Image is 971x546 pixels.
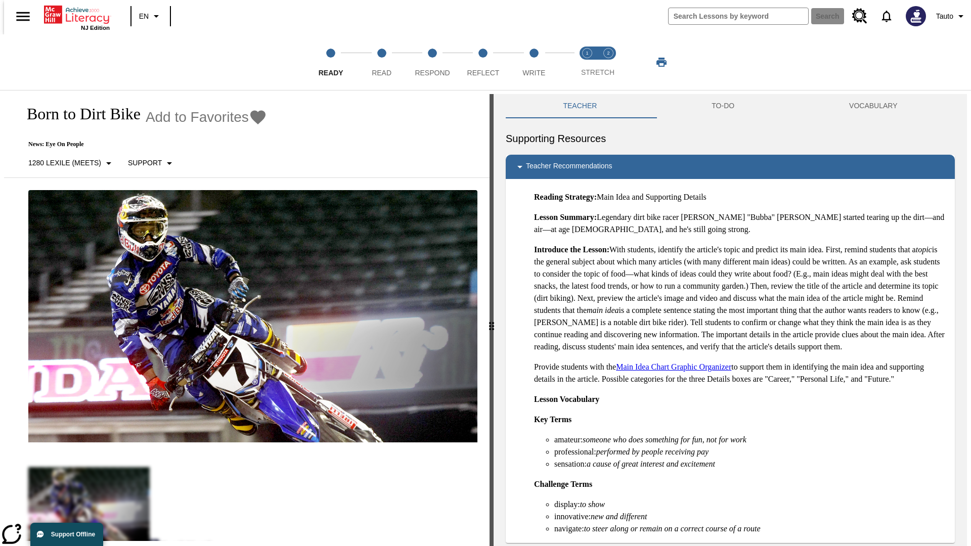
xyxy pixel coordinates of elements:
[580,500,605,509] em: to show
[506,155,955,179] div: Teacher Recommendations
[124,154,180,172] button: Scaffolds, Support
[846,3,873,30] a: Resource Center, Will open in new tab
[587,460,715,468] em: a cause of great interest and excitement
[146,109,249,125] span: Add to Favorites
[4,94,490,541] div: reading
[319,69,343,77] span: Ready
[591,512,647,521] em: new and different
[554,511,947,523] li: innovative:
[873,3,900,29] a: Notifications
[554,498,947,511] li: display:
[506,94,654,118] button: Teacher
[522,69,545,77] span: Write
[581,68,614,76] span: STRETCH
[936,11,953,22] span: Tauto
[932,7,971,25] button: Profile/Settings
[554,458,947,470] li: sensation:
[584,524,761,533] em: to steer along or remain on a correct course of a route
[44,4,110,31] div: Home
[128,158,162,168] p: Support
[415,69,450,77] span: Respond
[554,434,947,446] li: amateur:
[506,94,955,118] div: Instructional Panel Tabs
[534,191,947,203] p: Main Idea and Supporting Details
[916,245,932,254] em: topic
[30,523,103,546] button: Support Offline
[596,447,709,456] em: performed by people receiving pay
[534,244,947,353] p: With students, identify the article's topic and predict its main idea. First, remind students tha...
[792,94,955,118] button: VOCABULARY
[146,108,267,126] button: Add to Favorites - Born to Dirt Bike
[534,245,609,254] strong: Introduce the Lesson:
[587,306,619,314] em: main idea
[534,361,947,385] p: Provide students with the to support them in identifying the main idea and supporting details in ...
[8,2,38,31] button: Open side menu
[16,141,267,148] p: News: Eye On People
[616,362,731,371] a: Main Idea Chart Graphic Organizer
[607,51,609,56] text: 2
[467,69,500,77] span: Reflect
[534,415,571,424] strong: Key Terms
[28,158,101,168] p: 1280 Lexile (Meets)
[534,211,947,236] p: Legendary dirt bike racer [PERSON_NAME] "Bubba" [PERSON_NAME] started tearing up the dirt—and air...
[534,193,597,201] strong: Reading Strategy:
[526,161,612,173] p: Teacher Recommendations
[645,53,678,71] button: Print
[594,34,623,90] button: Stretch Respond step 2 of 2
[135,7,167,25] button: Language: EN, Select a language
[454,34,512,90] button: Reflect step 4 of 5
[586,51,588,56] text: 1
[490,94,494,546] div: Press Enter or Spacebar and then press right and left arrow keys to move the slider
[28,190,477,443] img: Motocross racer James Stewart flies through the air on his dirt bike.
[534,480,592,488] strong: Challenge Terms
[554,446,947,458] li: professional:
[352,34,411,90] button: Read step 2 of 5
[506,130,955,147] h6: Supporting Resources
[654,94,792,118] button: TO-DO
[534,395,599,403] strong: Lesson Vocabulary
[16,105,141,123] h1: Born to Dirt Bike
[403,34,462,90] button: Respond step 3 of 5
[505,34,563,90] button: Write step 5 of 5
[494,94,967,546] div: activity
[81,25,110,31] span: NJ Edition
[372,69,391,77] span: Read
[554,523,947,535] li: navigate:
[583,435,746,444] em: someone who does something for fun, not for work
[900,3,932,29] button: Select a new avatar
[534,213,597,221] strong: Lesson Summary:
[24,154,119,172] button: Select Lexile, 1280 Lexile (Meets)
[572,34,602,90] button: Stretch Read step 1 of 2
[139,11,149,22] span: EN
[301,34,360,90] button: Ready step 1 of 5
[51,531,95,538] span: Support Offline
[669,8,808,24] input: search field
[906,6,926,26] img: Avatar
